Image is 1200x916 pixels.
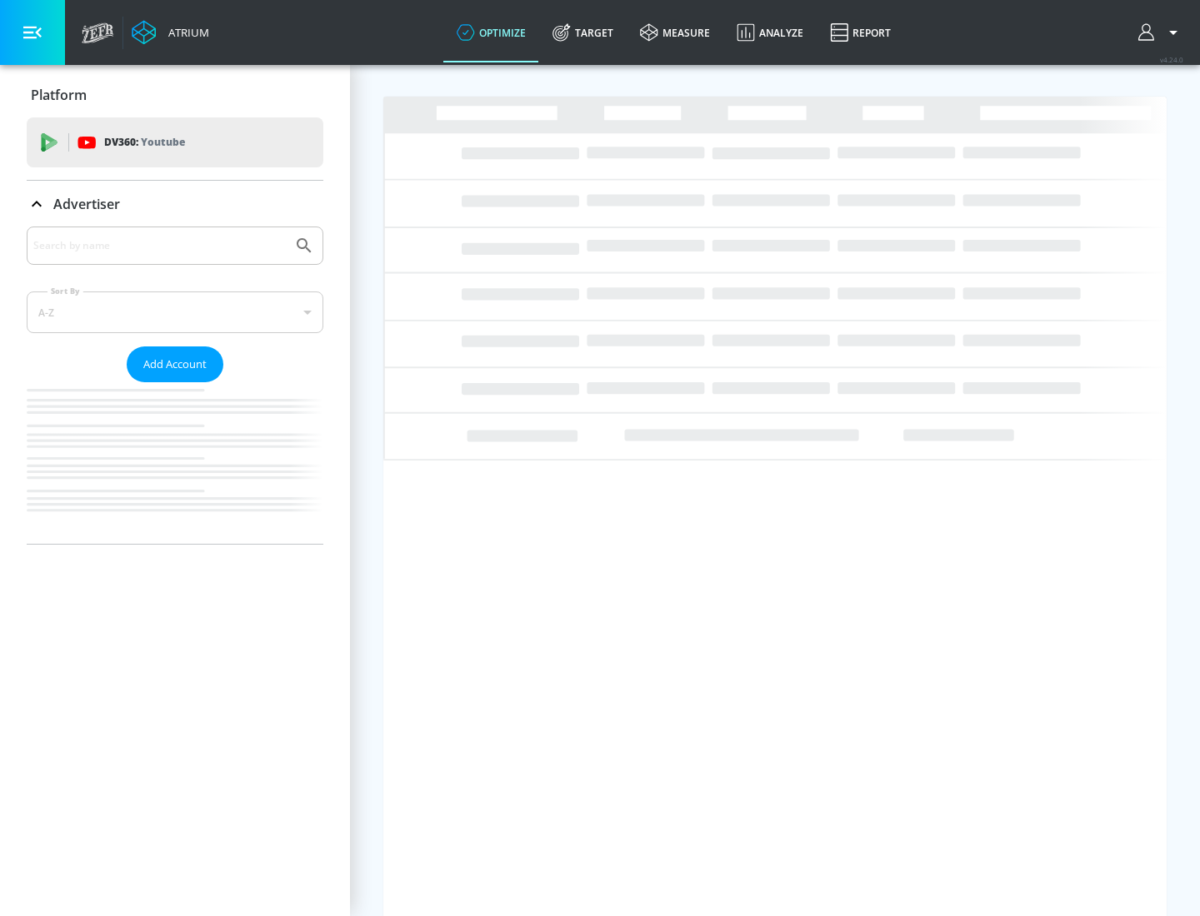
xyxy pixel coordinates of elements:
[143,355,207,374] span: Add Account
[27,72,323,118] div: Platform
[627,2,723,62] a: measure
[1160,55,1183,64] span: v 4.24.0
[443,2,539,62] a: optimize
[132,20,209,45] a: Atrium
[723,2,817,62] a: Analyze
[27,117,323,167] div: DV360: Youtube
[104,133,185,152] p: DV360:
[141,133,185,151] p: Youtube
[27,227,323,544] div: Advertiser
[539,2,627,62] a: Target
[53,195,120,213] p: Advertiser
[27,181,323,227] div: Advertiser
[817,2,904,62] a: Report
[162,25,209,40] div: Atrium
[27,382,323,544] nav: list of Advertiser
[33,235,286,256] input: Search by name
[27,291,323,333] div: A-Z
[31,86,87,104] p: Platform
[127,346,223,382] button: Add Account
[47,286,83,296] label: Sort By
